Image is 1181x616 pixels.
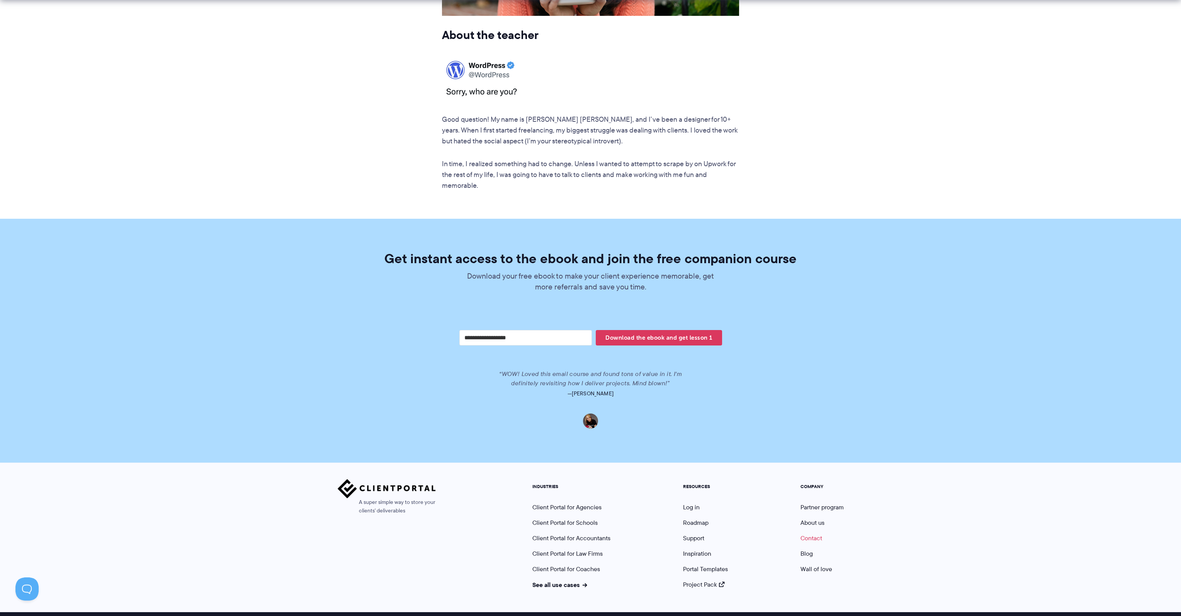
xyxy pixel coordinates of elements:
[532,565,600,573] a: Client Portal for Coaches
[800,549,813,558] a: Blog
[583,414,598,429] img: Sheila Heard photo
[532,518,598,527] a: Client Portal for Schools
[374,388,807,399] p: —[PERSON_NAME]
[800,565,832,573] a: Wall of love
[596,330,722,345] button: Download the ebook and get lesson 1
[532,549,603,558] a: Client Portal for Law Firms
[683,503,700,512] a: Log in
[800,518,824,527] a: About us
[442,159,739,191] p: In time, I realized something had to change. Unless I wanted to attempt to scrape by on Upwork fo...
[800,503,844,512] a: Partner program
[596,331,722,344] span: Download the ebook and get lesson 1
[683,565,728,573] a: Portal Templates
[532,534,610,543] a: Client Portal for Accountants
[683,549,711,558] a: Inspiration
[532,580,587,589] a: See all use cases
[800,534,822,543] a: Contact
[465,271,716,292] p: Download your free ebook to make your client experience memorable, get more referrals and save yo...
[374,252,807,265] h2: Get instant access to the ebook and join the free companion course
[492,369,689,388] p: “WOW! Loved this email course and found tons of value in it. I'm definitely revisiting how I deli...
[442,28,739,43] h2: About the teacher
[15,577,39,601] iframe: Toggle Customer Support
[800,484,844,489] h5: COMPANY
[442,114,739,147] p: Good question! My name is [PERSON_NAME] [PERSON_NAME], and I’ve been a designer for 10+ years. Wh...
[683,518,709,527] a: Roadmap
[683,484,728,489] h5: RESOURCES
[532,484,610,489] h5: INDUSTRIES
[459,330,592,345] input: Your email address
[532,503,602,512] a: Client Portal for Agencies
[338,498,436,515] span: A super simple way to store your clients' deliverables
[683,534,704,543] a: Support
[683,580,725,589] a: Project Pack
